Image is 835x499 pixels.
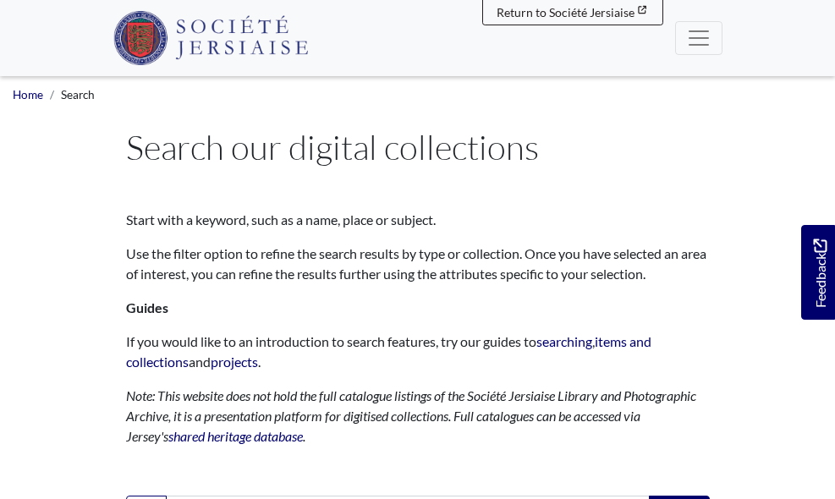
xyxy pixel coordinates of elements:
[126,210,710,230] p: Start with a keyword, such as a name, place or subject.
[497,5,634,19] span: Return to Société Jersiaise
[211,354,258,370] a: projects
[686,25,711,51] span: Menu
[113,11,309,65] img: Société Jersiaise
[810,239,830,307] span: Feedback
[126,299,168,315] strong: Guides
[675,21,722,55] button: Menu
[126,387,696,444] em: Note: This website does not hold the full catalogue listings of the Société Jersiaise Library and...
[536,333,592,349] a: searching
[61,88,95,101] span: Search
[168,428,303,444] a: shared heritage database
[113,7,309,69] a: Société Jersiaise logo
[13,88,43,101] a: Home
[801,225,835,320] a: Would you like to provide feedback?
[126,333,651,370] a: items and collections
[126,332,710,372] p: If you would like to an introduction to search features, try our guides to , and .
[126,244,710,284] p: Use the filter option to refine the search results by type or collection. Once you have selected ...
[126,127,710,167] h1: Search our digital collections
